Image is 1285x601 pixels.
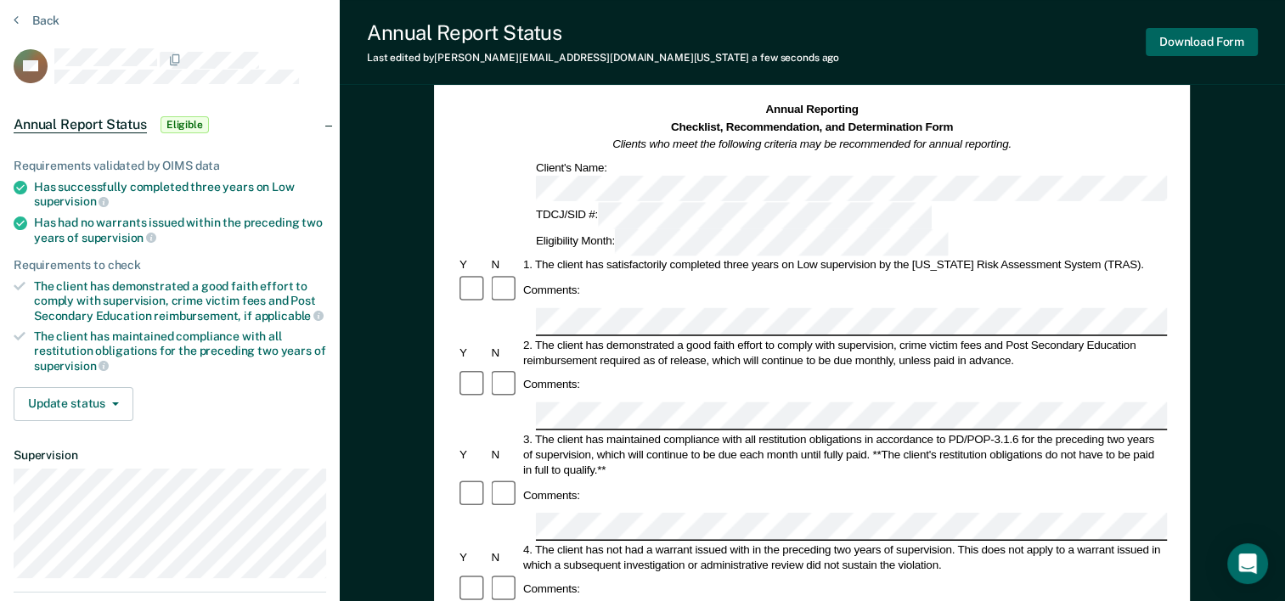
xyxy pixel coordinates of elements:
[489,257,521,272] div: N
[457,549,488,564] div: Y
[14,387,133,421] button: Update status
[489,447,521,462] div: N
[521,581,583,597] div: Comments:
[367,20,839,45] div: Annual Report Status
[34,329,326,373] div: The client has maintained compliance with all restitution obligations for the preceding two years of
[533,203,934,229] div: TDCJ/SID #:
[34,180,326,209] div: Has successfully completed three years on Low
[14,258,326,272] div: Requirements to check
[521,487,583,503] div: Comments:
[489,345,521,360] div: N
[14,116,147,133] span: Annual Report Status
[14,13,59,28] button: Back
[489,549,521,564] div: N
[521,283,583,298] div: Comments:
[457,345,488,360] div: Y
[34,194,109,208] span: supervision
[161,116,209,133] span: Eligible
[34,216,326,244] div: Has had no warrants issued within the preceding two years of
[457,447,488,462] div: Y
[533,229,951,256] div: Eligibility Month:
[521,377,583,392] div: Comments:
[14,448,326,463] dt: Supervision
[671,121,953,133] strong: Checklist, Recommendation, and Determination Form
[14,159,326,173] div: Requirements validated by OIMS data
[766,104,859,116] strong: Annual Reporting
[457,257,488,272] div: Y
[34,279,326,323] div: The client has demonstrated a good faith effort to comply with supervision, crime victim fees and...
[1227,543,1268,584] div: Open Intercom Messenger
[752,52,839,64] span: a few seconds ago
[521,431,1167,477] div: 3. The client has maintained compliance with all restitution obligations in accordance to PD/POP-...
[255,309,324,323] span: applicable
[34,359,109,373] span: supervision
[613,138,1012,150] em: Clients who meet the following criteria may be recommended for annual reporting.
[521,257,1167,272] div: 1. The client has satisfactorily completed three years on Low supervision by the [US_STATE] Risk ...
[521,337,1167,368] div: 2. The client has demonstrated a good faith effort to comply with supervision, crime victim fees ...
[367,52,839,64] div: Last edited by [PERSON_NAME][EMAIL_ADDRESS][DOMAIN_NAME][US_STATE]
[521,542,1167,572] div: 4. The client has not had a warrant issued with in the preceding two years of supervision. This d...
[82,231,156,244] span: supervision
[1146,28,1258,56] button: Download Form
